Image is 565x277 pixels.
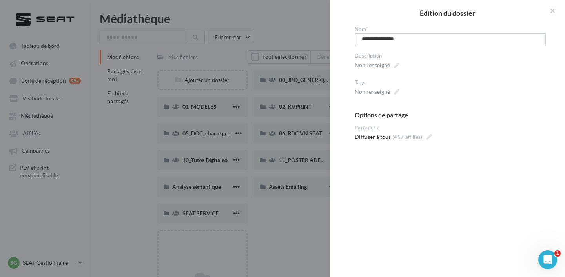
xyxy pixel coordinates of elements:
[392,134,423,141] div: (457 affiliés)
[342,9,552,16] h2: Édition du dossier
[355,133,391,141] div: Diffuser à tous
[355,112,546,118] div: Options de partage
[355,79,546,86] div: Tags
[355,88,390,96] div: Non renseigné
[355,53,546,60] div: Description
[355,60,399,71] span: Non renseigné
[355,124,546,131] div: Partager à
[554,250,561,257] span: 1
[538,250,557,269] iframe: Intercom live chat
